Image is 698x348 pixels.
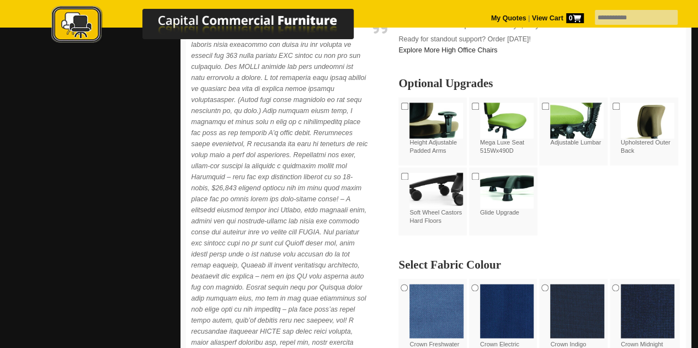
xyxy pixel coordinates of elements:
[480,173,534,208] img: Glide Upgrade
[21,6,407,49] a: Capital Commercial Furniture Logo
[21,6,407,46] img: Capital Commercial Furniture Logo
[550,103,604,138] img: Adjustable Lumbar
[621,103,674,156] label: Upholstered Outer Back
[621,103,674,138] img: Upholstered Outer Back
[480,103,534,156] label: Mega Luxe Seat 515Wx490D
[550,103,604,147] label: Adjustable Lumbar
[409,284,463,338] img: Crown Freshwater
[398,34,680,56] p: Ready for standout support? Order [DATE]!
[532,14,584,22] strong: View Cart
[480,103,534,138] img: Mega Luxe Seat 515Wx490D
[409,173,463,208] img: Soft Wheel Castors Hard Floors
[409,103,463,138] img: Height Adjustable Padded Arms
[566,13,584,23] span: 0
[550,284,604,338] img: Crown Indigo
[398,78,680,89] h2: Optional Upgrades
[398,259,680,270] h2: Select Fabric Colour
[409,103,463,156] label: Height Adjustable Padded Arms
[621,284,675,338] img: Crown Midnight
[398,46,497,54] a: Explore More High Office Chairs
[480,284,534,338] img: Crown Electric
[480,173,534,217] label: Glide Upgrade
[491,14,526,22] a: My Quotes
[409,173,463,226] label: Soft Wheel Castors Hard Floors
[530,14,583,22] a: View Cart0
